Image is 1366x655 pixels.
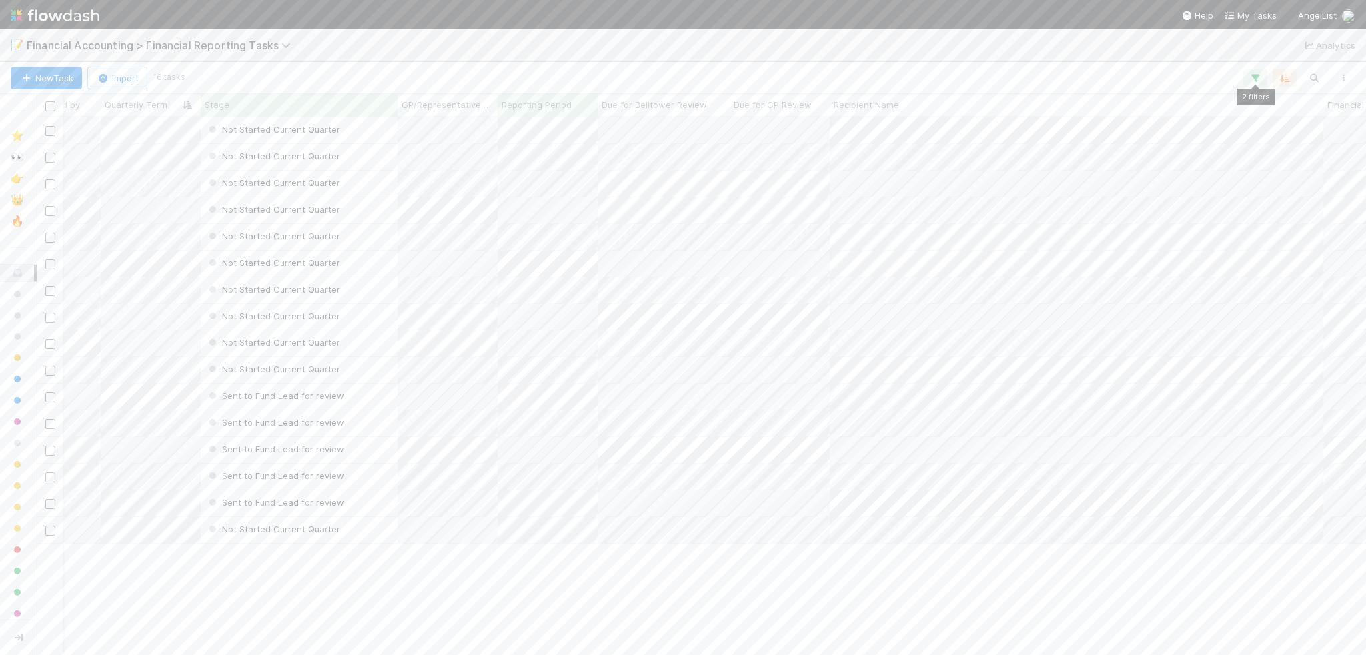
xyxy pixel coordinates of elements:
[11,173,24,184] span: 👉
[206,337,340,348] span: Not Started Current Quarter
[206,257,340,268] span: Not Started Current Quarter
[11,67,82,89] button: NewTask
[105,98,167,111] span: Quarterly Term
[206,204,340,215] span: Not Started Current Quarter
[45,126,55,136] input: Toggle Row Selected
[206,231,340,241] span: Not Started Current Quarter
[45,101,55,111] input: Toggle All Rows Selected
[45,313,55,323] input: Toggle Row Selected
[45,446,55,456] input: Toggle Row Selected
[834,98,899,111] span: Recipient Name
[206,524,340,534] span: Not Started Current Quarter
[206,442,344,456] div: Sent to Fund Lead for review
[1181,9,1213,22] div: Help
[11,4,99,27] img: logo-inverted-e16ddd16eac7371096b0.svg
[206,284,340,295] span: Not Started Current Quarter
[45,366,55,376] input: Toggle Row Selected
[1224,10,1277,21] span: My Tasks
[11,151,24,163] span: 👀
[11,39,24,51] span: 📝
[45,153,55,163] input: Toggle Row Selected
[206,176,340,189] div: Not Started Current Quarter
[11,215,24,227] span: 🔥
[45,179,55,189] input: Toggle Row Selected
[206,229,340,243] div: Not Started Current Quarter
[45,233,55,243] input: Toggle Row Selected
[206,389,344,402] div: Sent to Fund Lead for review
[206,496,344,509] div: Sent to Fund Lead for review
[45,392,55,402] input: Toggle Row Selected
[206,497,344,508] span: Sent to Fund Lead for review
[45,339,55,349] input: Toggle Row Selected
[205,98,229,111] span: Stage
[11,194,24,205] span: 👑
[602,98,707,111] span: Due for Belltower Review
[206,416,344,429] div: Sent to Fund Lead for review
[206,470,344,481] span: Sent to Fund Lead for review
[206,390,344,401] span: Sent to Fund Lead for review
[206,203,340,216] div: Not Started Current Quarter
[734,98,812,111] span: Due for GP Review
[206,283,340,296] div: Not Started Current Quarter
[45,206,55,216] input: Toggle Row Selected
[402,98,494,111] span: GP/Representative wants to review
[206,469,344,482] div: Sent to Fund Lead for review
[206,364,340,374] span: Not Started Current Quarter
[206,177,340,188] span: Not Started Current Quarter
[206,151,340,161] span: Not Started Current Quarter
[1342,9,1355,23] img: avatar_e5ec2f5b-afc7-4357-8cf1-2139873d70b1.png
[45,419,55,429] input: Toggle Row Selected
[206,309,340,323] div: Not Started Current Quarter
[206,444,344,454] span: Sent to Fund Lead for review
[206,149,340,163] div: Not Started Current Quarter
[206,417,344,428] span: Sent to Fund Lead for review
[206,362,340,376] div: Not Started Current Quarter
[1298,10,1337,21] span: AngelList
[206,124,340,135] span: Not Started Current Quarter
[11,130,24,141] span: ⭐
[206,311,340,321] span: Not Started Current Quarter
[45,286,55,296] input: Toggle Row Selected
[45,526,55,536] input: Toggle Row Selected
[1303,37,1355,53] a: Analytics
[87,67,147,89] button: Import
[153,71,185,83] small: 16 tasks
[502,98,572,111] span: Reporting Period
[206,522,340,536] div: Not Started Current Quarter
[206,336,340,349] div: Not Started Current Quarter
[1224,9,1277,22] a: My Tasks
[45,499,55,509] input: Toggle Row Selected
[45,472,55,482] input: Toggle Row Selected
[206,256,340,269] div: Not Started Current Quarter
[206,123,340,136] div: Not Started Current Quarter
[45,259,55,269] input: Toggle Row Selected
[27,39,297,52] span: Financial Accounting > Financial Reporting Tasks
